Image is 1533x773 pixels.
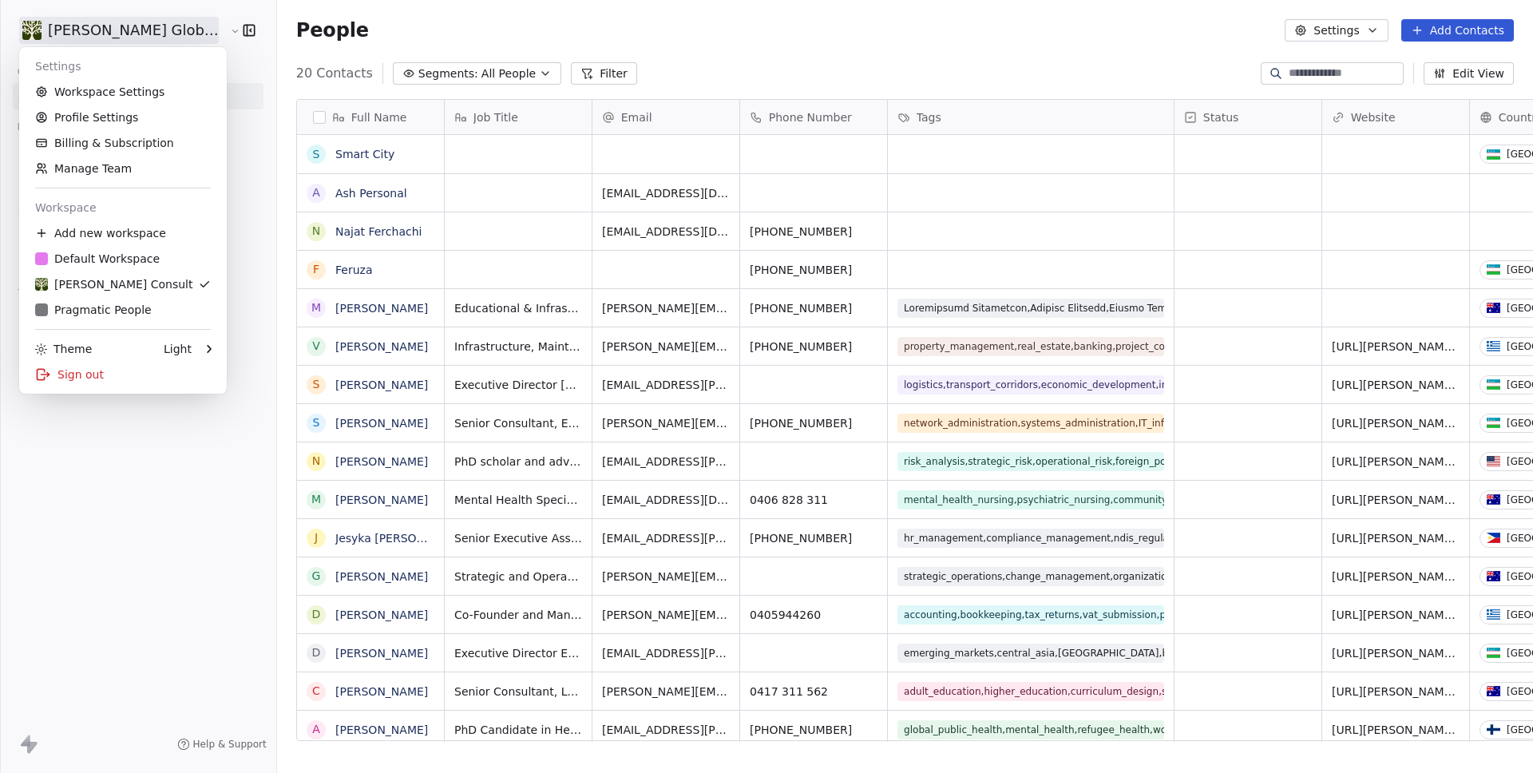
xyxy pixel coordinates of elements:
a: Profile Settings [26,105,220,130]
div: [PERSON_NAME] Consult [35,276,193,292]
img: Marque%20-%20Small%20(1).png [35,278,48,291]
div: Theme [35,341,92,357]
div: Light [164,341,192,357]
div: Workspace [26,195,220,220]
div: Settings [26,54,220,79]
a: Billing & Subscription [26,130,220,156]
div: Sign out [26,362,220,387]
div: Pragmatic People [35,302,152,318]
div: Default Workspace [35,251,160,267]
a: Manage Team [26,156,220,181]
div: Add new workspace [26,220,220,246]
a: Workspace Settings [26,79,220,105]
